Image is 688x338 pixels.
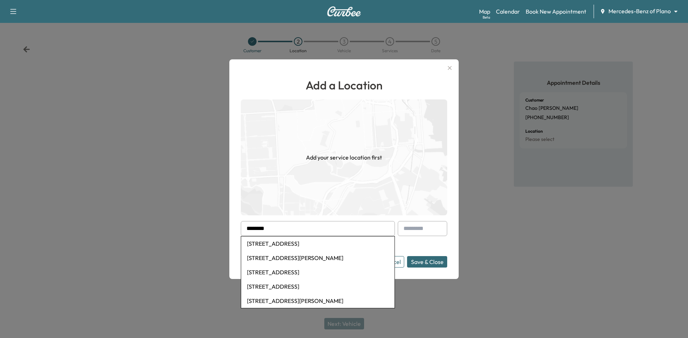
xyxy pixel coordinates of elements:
[479,7,490,16] a: MapBeta
[306,153,382,162] h1: Add your service location first
[608,7,671,15] span: Mercedes-Benz of Plano
[496,7,520,16] a: Calendar
[241,236,395,251] li: [STREET_ADDRESS]
[327,6,361,16] img: Curbee Logo
[241,77,447,94] h1: Add a Location
[241,265,395,279] li: [STREET_ADDRESS]
[526,7,586,16] a: Book New Appointment
[241,99,447,215] img: empty-map-CL6vilOE.png
[241,251,395,265] li: [STREET_ADDRESS][PERSON_NAME]
[407,256,447,268] button: Save & Close
[241,279,395,294] li: [STREET_ADDRESS]
[241,294,395,308] li: [STREET_ADDRESS][PERSON_NAME]
[483,15,490,20] div: Beta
